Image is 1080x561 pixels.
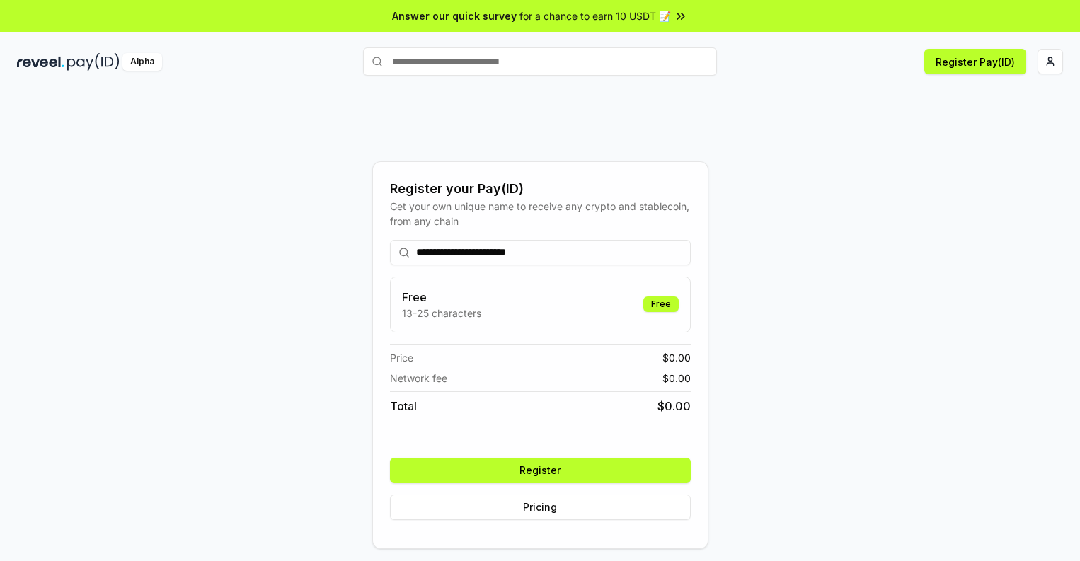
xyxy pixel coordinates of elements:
[924,49,1026,74] button: Register Pay(ID)
[390,371,447,386] span: Network fee
[519,8,671,23] span: for a chance to earn 10 USDT 📝
[390,398,417,415] span: Total
[17,53,64,71] img: reveel_dark
[122,53,162,71] div: Alpha
[402,289,481,306] h3: Free
[402,306,481,320] p: 13-25 characters
[390,458,691,483] button: Register
[390,350,413,365] span: Price
[390,495,691,520] button: Pricing
[662,371,691,386] span: $ 0.00
[662,350,691,365] span: $ 0.00
[643,296,679,312] div: Free
[390,199,691,229] div: Get your own unique name to receive any crypto and stablecoin, from any chain
[67,53,120,71] img: pay_id
[657,398,691,415] span: $ 0.00
[390,179,691,199] div: Register your Pay(ID)
[392,8,517,23] span: Answer our quick survey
